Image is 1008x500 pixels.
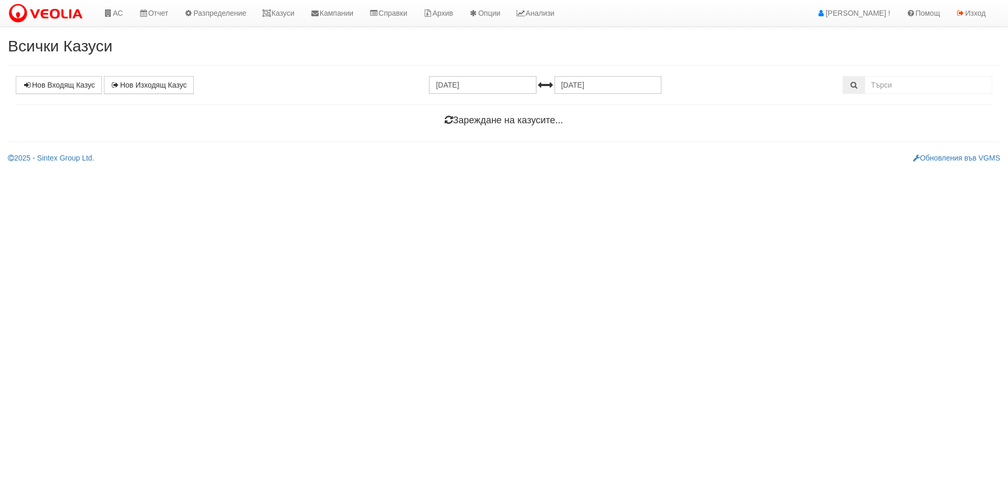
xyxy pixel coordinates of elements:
[865,76,992,94] input: Търсене по Идентификатор, Бл/Вх/Ап, Тип, Описание, Моб. Номер, Имейл, Файл, Коментар,
[8,37,1000,55] h2: Всички Казуси
[8,154,94,162] a: 2025 - Sintex Group Ltd.
[16,115,992,126] h4: Зареждане на казусите...
[104,76,194,94] a: Нов Изходящ Казус
[16,76,102,94] a: Нов Входящ Казус
[913,154,1000,162] a: Обновления във VGMS
[8,3,88,25] img: VeoliaLogo.png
